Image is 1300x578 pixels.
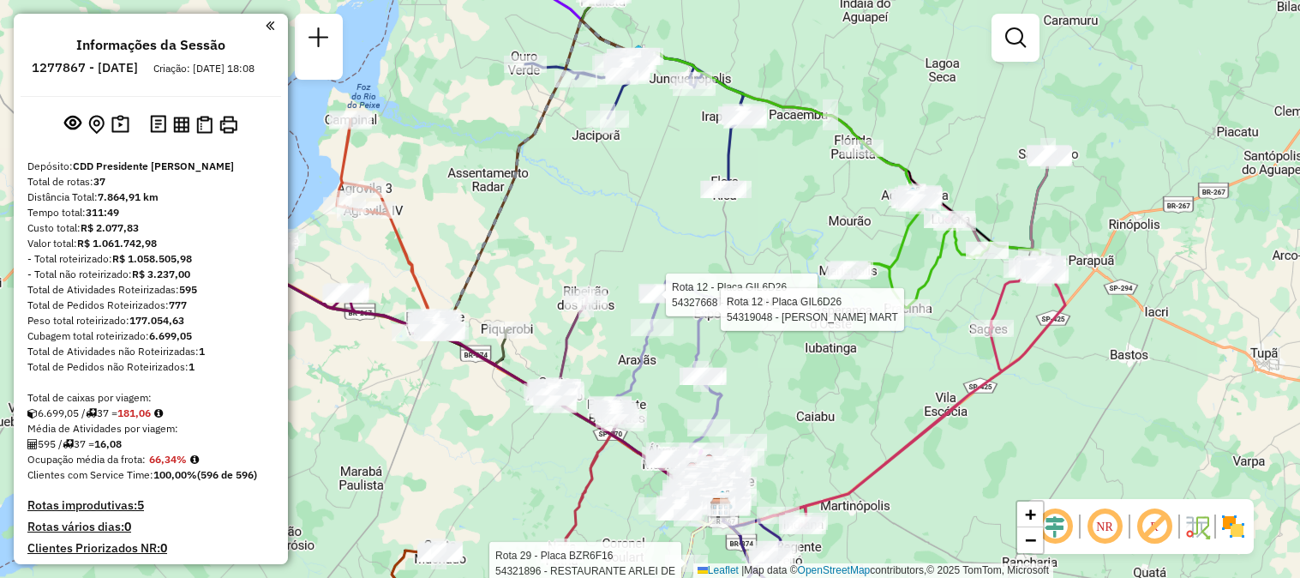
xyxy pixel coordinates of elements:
i: Total de rotas [63,439,74,449]
strong: 181,06 [117,406,151,419]
div: Atividade não roteirizada - SUPERMERCADO ESTRELA [674,473,716,490]
a: Nova sessão e pesquisa [302,21,336,59]
a: OpenStreetMap [798,564,871,576]
strong: R$ 2.077,83 [81,221,139,234]
h6: 1277867 - [DATE] [32,60,138,75]
strong: 0 [124,519,131,534]
span: | [741,564,744,576]
strong: 37 [93,175,105,188]
strong: (596 de 596) [197,468,257,481]
img: Exibir/Ocultar setores [1219,513,1247,540]
span: Ocupação média da frota: [27,453,146,466]
a: Exibir filtros [998,21,1033,55]
button: Painel de Sugestão [108,111,133,138]
h4: Rotas improdutivas: [27,498,274,513]
strong: 5 [137,497,144,513]
span: Ocultar deslocamento [1034,506,1075,547]
img: Adamentina [902,186,924,208]
a: Zoom in [1017,502,1043,527]
i: Meta Caixas/viagem: 210,30 Diferença: -29,24 [154,408,163,418]
strong: 1 [189,360,195,373]
div: Total de Pedidos Roteirizados: [27,298,274,313]
div: - Total não roteirizado: [27,267,274,282]
strong: R$ 1.058.505,98 [112,252,192,265]
span: − [1025,529,1036,551]
span: Clientes com Service Time: [27,468,153,481]
span: Ocultar NR [1084,506,1125,547]
h4: Informações da Sessão [76,37,225,53]
div: Valor total: [27,236,274,251]
span: Exibir rótulo [1134,506,1175,547]
a: Leaflet [698,564,739,576]
strong: 100,00% [153,468,197,481]
strong: 0 [160,540,167,556]
img: PA - Dracema [627,44,650,66]
strong: 1 [199,345,205,358]
strong: CDD Presidente [PERSON_NAME] [73,160,234,172]
div: Total de Atividades não Roteirizadas: [27,344,274,359]
strong: 311:49 [86,206,119,219]
div: Cubagem total roteirizado: [27,328,274,344]
a: Clique aqui para minimizar o painel [266,15,274,35]
div: Total de Atividades Roteirizadas: [27,282,274,298]
div: 6.699,05 / 37 = [27,406,274,421]
h4: Clientes Priorizados NR: [27,541,274,556]
div: Distância Total: [27,190,274,205]
div: Peso total roteirizado: [27,313,274,328]
div: 595 / 37 = [27,437,274,452]
img: CDD Presidente Prudente [710,497,732,520]
strong: R$ 3.237,00 [132,268,190,280]
button: Logs desbloquear sessão [147,111,170,138]
div: - Total roteirizado: [27,251,274,267]
strong: 595 [179,283,197,296]
button: Visualizar relatório de Roteirização [170,112,193,135]
strong: 777 [169,298,187,311]
img: Cross PA [710,497,733,519]
a: Zoom out [1017,527,1043,553]
i: Total de Atividades [27,439,38,449]
div: Criação: [DATE] 18:08 [147,61,261,76]
button: Imprimir Rotas [216,112,241,137]
em: Média calculada utilizando a maior ocupação (%Peso ou %Cubagem) de cada rota da sessão. Rotas cro... [190,455,199,465]
button: Centralizar mapa no depósito ou ponto de apoio [85,111,108,138]
div: Total de rotas: [27,174,274,190]
button: Exibir sessão original [61,111,85,138]
strong: 6.699,05 [149,329,192,342]
div: Depósito: [27,159,274,174]
div: Map data © contributors,© 2025 TomTom, Microsoft [693,563,1053,578]
div: Tempo total: [27,205,274,220]
button: Visualizar Romaneio [193,112,216,137]
strong: 7.864,91 km [98,190,159,203]
strong: 66,34% [149,453,187,466]
span: + [1025,503,1036,525]
h4: Rotas vários dias: [27,520,274,534]
i: Total de rotas [86,408,97,418]
div: Custo total: [27,220,274,236]
div: Média de Atividades por viagem: [27,421,274,437]
strong: 16,08 [94,437,122,450]
img: Fads [711,490,734,512]
div: Total de caixas por viagem: [27,390,274,406]
div: Total de Pedidos não Roteirizados: [27,359,274,375]
img: Fluxo de ruas [1183,513,1211,540]
strong: R$ 1.061.742,98 [77,237,157,250]
i: Cubagem total roteirizado [27,408,38,418]
strong: 177.054,63 [129,314,184,327]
